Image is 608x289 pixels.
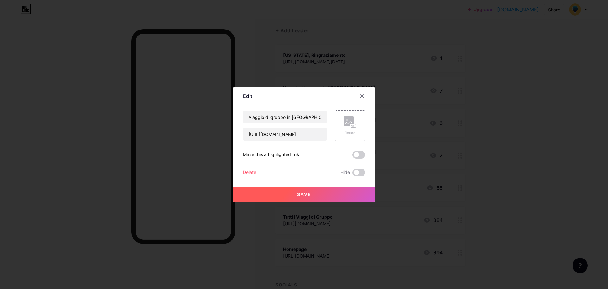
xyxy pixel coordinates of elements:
span: Hide [340,169,350,176]
span: Save [297,192,311,197]
input: Title [243,111,327,123]
div: Delete [243,169,256,176]
div: Picture [344,130,356,135]
input: URL [243,128,327,141]
div: Edit [243,92,252,100]
button: Save [233,187,375,202]
div: Make this a highlighted link [243,151,299,159]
